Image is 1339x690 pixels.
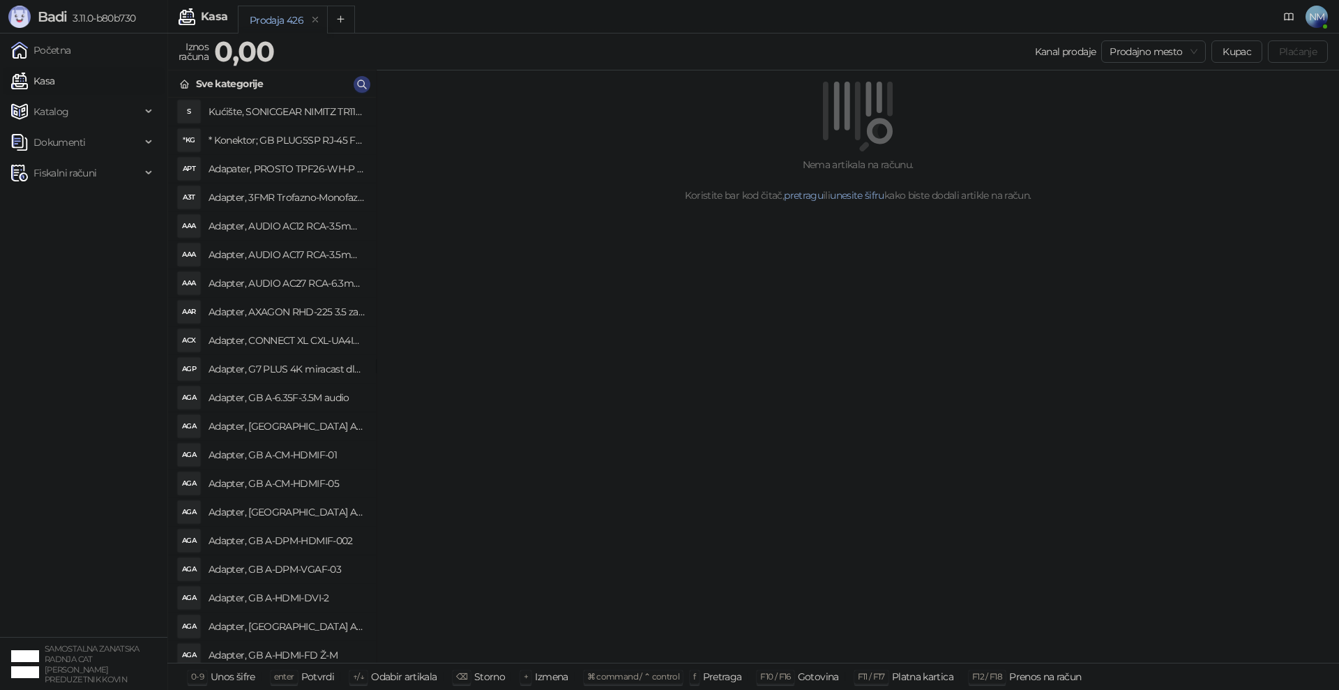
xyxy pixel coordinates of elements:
div: Platna kartica [892,668,953,686]
div: AAA [178,215,200,237]
span: F10 / F16 [760,671,790,682]
h4: Adapter, 3FMR Trofazno-Monofazni [209,186,365,209]
h4: Adapter, CONNECT XL CXL-UA4IN1 putni univerzalni [209,329,365,352]
span: Dokumenti [33,128,85,156]
div: Odabir artikala [371,668,437,686]
div: AGA [178,415,200,437]
h4: Adapter, GB A-HDMI-DVI-2 [209,587,365,609]
span: Badi [38,8,67,25]
div: AGA [178,387,200,409]
div: Gotovina [798,668,839,686]
div: AGA [178,644,200,666]
div: Izmena [535,668,568,686]
span: NM [1306,6,1328,28]
div: Prodaja 426 [250,13,303,28]
div: AGA [178,501,200,523]
a: Dokumentacija [1278,6,1300,28]
h4: Adapter, [GEOGRAPHIC_DATA] A-HDMI-FC Ž-M [209,615,365,638]
span: Prodajno mesto [1110,41,1197,62]
h4: Adapter, GB A-6.35F-3.5M audio [209,387,365,409]
div: AGP [178,358,200,380]
div: grid [168,98,376,663]
div: Iznos računa [176,38,211,66]
div: Potvrdi [301,668,335,686]
span: f [693,671,695,682]
span: ↑/↓ [353,671,364,682]
a: Kasa [11,67,54,95]
h4: Adapter, [GEOGRAPHIC_DATA] A-AC-UKEU-001 UK na EU 7.5A [209,415,365,437]
button: Kupac [1211,40,1262,63]
button: remove [306,14,324,26]
div: Prenos na račun [1009,668,1081,686]
div: AGA [178,587,200,609]
div: Kanal prodaje [1035,44,1096,59]
span: Fiskalni računi [33,159,96,187]
small: SAMOSTALNA ZANATSKA RADNJA CAT [PERSON_NAME] PREDUZETNIK KOVIN [45,644,139,684]
span: 0-9 [191,671,204,682]
button: Add tab [327,6,355,33]
div: Storno [474,668,505,686]
h4: Adapter, AUDIO AC17 RCA-3.5mm stereo [209,243,365,266]
div: Pretraga [703,668,742,686]
div: S [178,100,200,123]
div: ACX [178,329,200,352]
a: pretragu [784,189,823,202]
span: Katalog [33,98,69,126]
div: AAA [178,243,200,266]
span: ⌘ command / ⌃ control [587,671,680,682]
div: Sve kategorije [196,76,263,91]
h4: Adapter, G7 PLUS 4K miracast dlna airplay za TV [209,358,365,380]
div: AAR [178,301,200,323]
div: Nema artikala na računu. Koristite bar kod čitač, ili kako biste dodali artikle na račun. [393,157,1322,203]
div: APT [178,158,200,180]
img: Logo [8,6,31,28]
span: enter [274,671,294,682]
h4: Adapter, AUDIO AC12 RCA-3.5mm mono [209,215,365,237]
a: Početna [11,36,71,64]
span: F12 / F18 [972,671,1002,682]
h4: Adapter, GB A-CM-HDMIF-01 [209,444,365,466]
span: ⌫ [456,671,467,682]
div: AGA [178,444,200,466]
h4: Adapter, GB A-HDMI-FD Ž-M [209,644,365,666]
h4: Adapter, GB A-CM-HDMIF-05 [209,472,365,495]
span: 3.11.0-b80b730 [67,12,135,24]
span: F11 / F17 [858,671,885,682]
div: AAA [178,272,200,294]
h4: * Konektor; GB PLUG5SP RJ-45 FTP Kat.5 [209,129,365,151]
div: Kasa [201,11,227,22]
span: + [524,671,528,682]
div: AGA [178,530,200,552]
h4: Adapter, GB A-DPM-HDMIF-002 [209,530,365,552]
h4: Adapter, [GEOGRAPHIC_DATA] A-CMU3-LAN-05 hub [209,501,365,523]
img: 64x64-companyLogo-ae27db6e-dfce-48a1-b68e-83471bd1bffd.png [11,650,39,678]
h4: Adapter, AXAGON RHD-225 3.5 za 2x2.5 [209,301,365,323]
h4: Adapter, GB A-DPM-VGAF-03 [209,558,365,580]
div: AGA [178,472,200,495]
div: A3T [178,186,200,209]
h4: Adapter, AUDIO AC27 RCA-6.3mm stereo [209,272,365,294]
div: Unos šifre [211,668,255,686]
h4: Adapater, PROSTO TPF26-WH-P razdelnik [209,158,365,180]
div: AGA [178,558,200,580]
strong: 0,00 [214,34,274,68]
button: Plaćanje [1268,40,1328,63]
h4: Kućište, SONICGEAR NIMITZ TR1100 belo BEZ napajanja [209,100,365,123]
div: AGA [178,615,200,638]
a: unesite šifru [830,189,884,202]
